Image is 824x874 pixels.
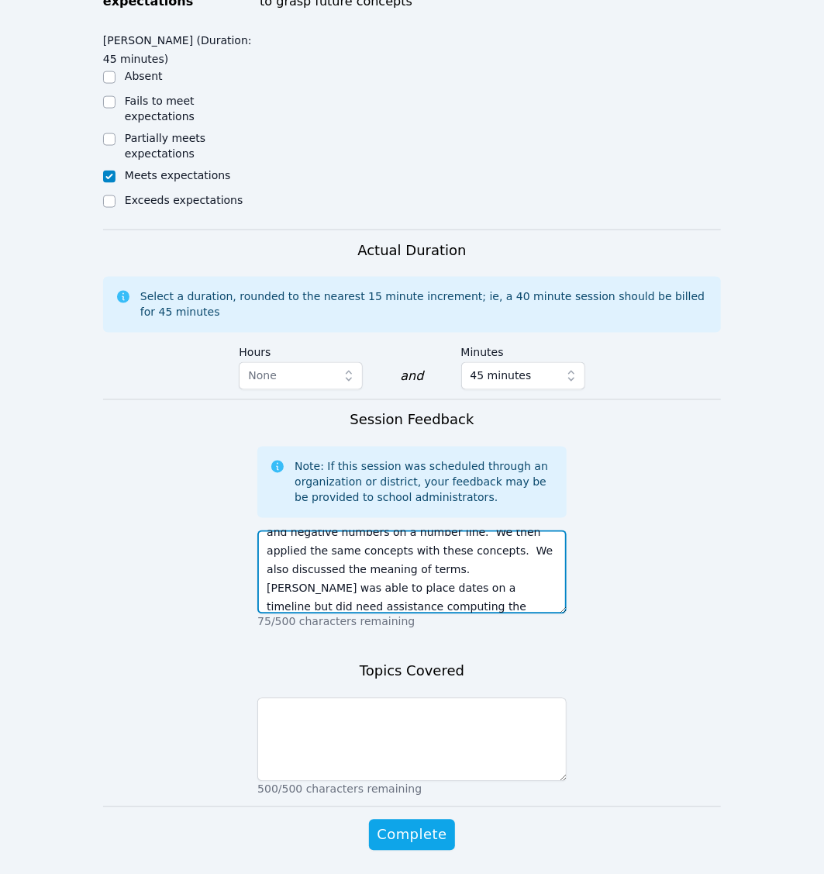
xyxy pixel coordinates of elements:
label: Hours [239,339,363,362]
div: and [400,368,423,386]
h3: Actual Duration [357,240,466,261]
h3: Session Feedback [350,409,474,431]
p: 500/500 characters remaining [257,782,567,797]
label: Meets expectations [125,169,231,181]
label: Fails to meet expectations [125,95,195,123]
p: 75/500 characters remaining [257,614,567,630]
div: Note: If this session was scheduled through an organization or district, your feedback may be be ... [295,459,554,506]
span: 45 minutes [471,367,532,385]
div: Select a duration, rounded to the nearest 15 minute increment; ie, a 40 minute session should be ... [140,289,709,320]
label: Exceeds expectations [125,194,243,206]
button: Complete [369,820,454,851]
legend: [PERSON_NAME] (Duration: 45 minutes) [103,26,257,68]
button: 45 minutes [461,362,585,390]
button: None [239,362,363,390]
h3: Topics Covered [360,661,464,682]
span: None [248,370,277,382]
label: Absent [125,70,163,82]
label: Minutes [461,339,585,362]
textarea: It was great to see [PERSON_NAME] [DATE]. [DATE] had [PERSON_NAME] homework going over BC and AD ... [257,530,567,614]
span: Complete [377,824,446,846]
label: Partially meets expectations [125,132,205,160]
